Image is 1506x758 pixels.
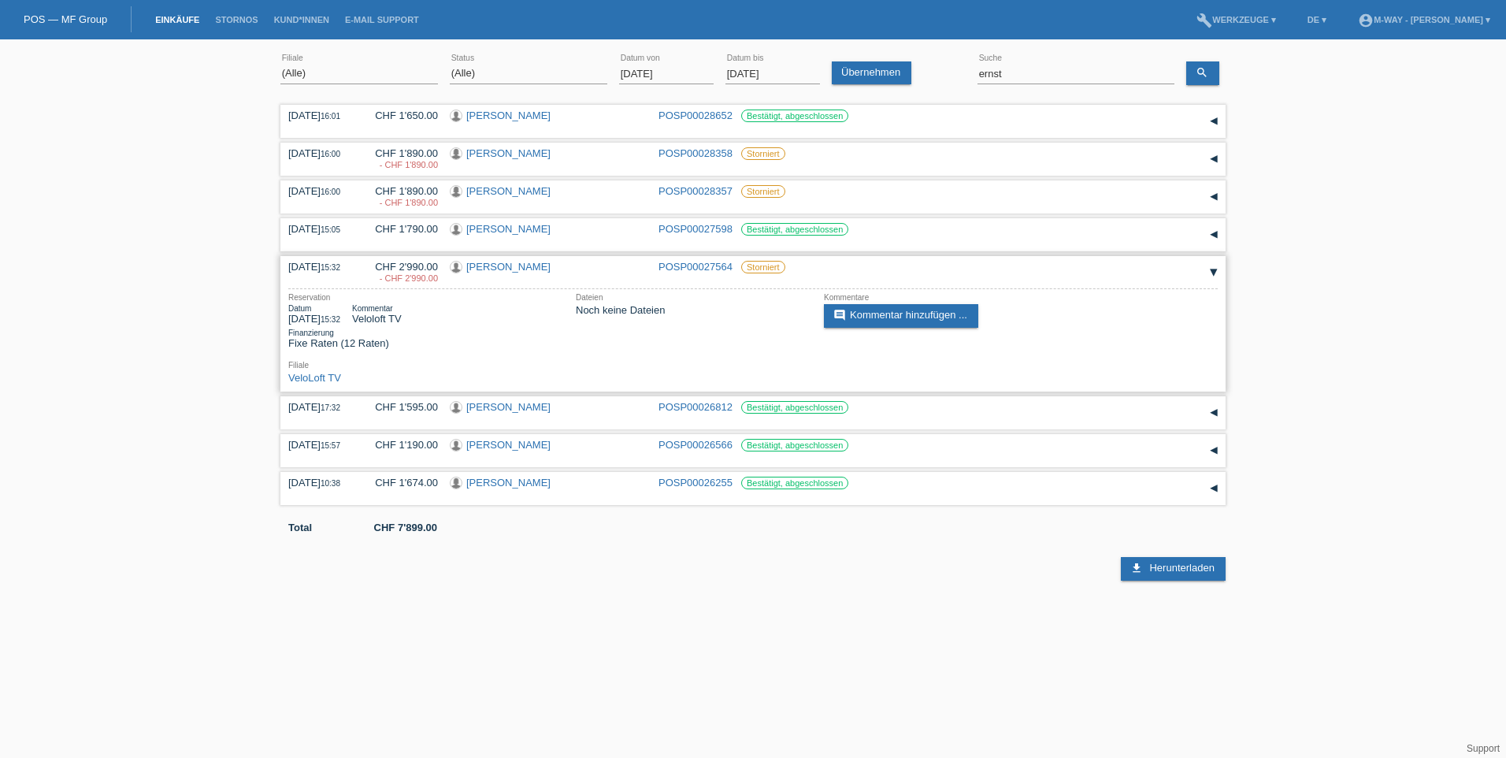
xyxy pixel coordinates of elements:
[658,401,733,413] a: POSP00026812
[288,477,351,489] div: [DATE]
[1196,66,1208,79] i: search
[658,261,733,273] a: POSP00027564
[288,522,312,533] b: Total
[1186,61,1219,85] a: search
[1202,401,1226,425] div: auf-/zuklappen
[288,372,341,384] a: VeloLoft TV
[288,401,351,413] div: [DATE]
[741,223,848,236] label: Bestätigt, abgeschlossen
[288,304,340,313] div: Datum
[288,185,351,197] div: [DATE]
[833,309,846,321] i: comment
[363,110,438,121] div: CHF 1'650.00
[741,261,785,273] label: Storniert
[1189,15,1284,24] a: buildWerkzeuge ▾
[466,261,551,273] a: [PERSON_NAME]
[374,522,437,533] b: CHF 7'899.00
[1300,15,1334,24] a: DE ▾
[466,439,551,451] a: [PERSON_NAME]
[288,361,564,370] div: Filiale
[1202,477,1226,500] div: auf-/zuklappen
[321,315,340,324] span: 15:32
[288,110,351,121] div: [DATE]
[321,112,340,121] span: 16:01
[658,439,733,451] a: POSP00026566
[363,401,438,413] div: CHF 1'595.00
[363,147,438,171] div: CHF 1'890.00
[741,401,848,414] label: Bestätigt, abgeschlossen
[658,477,733,489] a: POSP00026255
[288,329,564,349] div: Fixe Raten (12 Raten)
[658,223,733,235] a: POSP00027598
[288,439,351,451] div: [DATE]
[321,403,340,412] span: 17:32
[741,185,785,198] label: Storniert
[466,477,551,489] a: [PERSON_NAME]
[466,401,551,413] a: [PERSON_NAME]
[363,439,438,451] div: CHF 1'190.00
[363,198,438,207] div: 13.10.2025 / Veloloft TV - Ist von der Bestellung zurückgetreten
[352,304,402,325] div: Veloloft TV
[321,479,340,488] span: 10:38
[1202,147,1226,171] div: auf-/zuklappen
[321,188,340,196] span: 16:00
[1202,185,1226,209] div: auf-/zuklappen
[1202,439,1226,463] div: auf-/zuklappen
[1130,562,1143,574] i: download
[1149,562,1214,574] span: Herunterladen
[1350,15,1498,24] a: account_circlem-way - [PERSON_NAME] ▾
[824,293,1060,302] div: Kommentare
[337,15,427,24] a: E-Mail Support
[741,477,848,489] label: Bestätigt, abgeschlossen
[658,147,733,159] a: POSP00028358
[363,185,438,209] div: CHF 1'890.00
[321,263,340,272] span: 15:32
[352,304,402,313] div: Kommentar
[466,110,551,121] a: [PERSON_NAME]
[466,147,551,159] a: [PERSON_NAME]
[658,185,733,197] a: POSP00028357
[288,293,564,302] div: Reservation
[741,439,848,451] label: Bestätigt, abgeschlossen
[288,304,340,325] div: [DATE]
[576,293,812,302] div: Dateien
[363,223,438,235] div: CHF 1'790.00
[363,273,438,283] div: 29.09.2025 / Veloloft TV - Meldet sich aufgrund der Auslieferung nicht
[824,304,978,328] a: commentKommentar hinzufügen ...
[741,147,785,160] label: Storniert
[288,261,351,273] div: [DATE]
[1196,13,1212,28] i: build
[363,477,438,489] div: CHF 1'674.00
[1202,261,1226,284] div: auf-/zuklappen
[1467,743,1500,754] a: Support
[832,61,911,84] a: Übernehmen
[321,441,340,450] span: 15:57
[207,15,265,24] a: Stornos
[288,147,351,159] div: [DATE]
[1202,110,1226,133] div: auf-/zuklappen
[576,304,812,316] div: Noch keine Dateien
[466,223,551,235] a: [PERSON_NAME]
[1358,13,1374,28] i: account_circle
[658,110,733,121] a: POSP00028652
[1121,557,1226,581] a: download Herunterladen
[1202,223,1226,247] div: auf-/zuklappen
[321,150,340,158] span: 16:00
[147,15,207,24] a: Einkäufe
[288,223,351,235] div: [DATE]
[321,225,340,234] span: 15:05
[466,185,551,197] a: [PERSON_NAME]
[266,15,337,24] a: Kund*innen
[24,13,107,25] a: POS — MF Group
[363,261,438,284] div: CHF 2'990.00
[741,110,848,122] label: Bestätigt, abgeschlossen
[288,329,564,337] div: Finanzierung
[363,160,438,169] div: 13.10.2025 / Veloloft TV - Ist von der Bestellung zurückgetreten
